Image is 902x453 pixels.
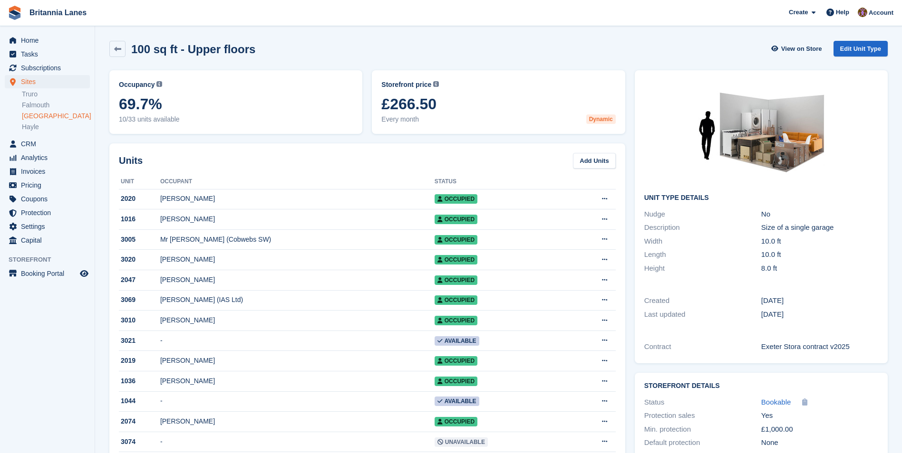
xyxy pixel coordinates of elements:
[435,336,479,346] span: Available
[119,376,160,386] div: 1036
[78,268,90,279] a: Preview store
[22,90,90,99] a: Truro
[22,101,90,110] a: Falmouth
[435,215,477,224] span: Occupied
[5,206,90,219] a: menu
[644,437,761,448] div: Default protection
[836,8,849,17] span: Help
[160,194,435,204] div: [PERSON_NAME]
[761,398,791,406] span: Bookable
[869,8,893,18] span: Account
[21,165,78,178] span: Invoices
[21,61,78,75] span: Subscriptions
[119,214,160,224] div: 1016
[435,275,477,285] span: Occupied
[5,165,90,178] a: menu
[119,356,160,366] div: 2019
[21,192,78,206] span: Coupons
[5,267,90,280] a: menu
[8,6,22,20] img: stora-icon-8386f47178a22dfd0bd8f6a31ec36ba5ce8667c1dd55bd0f319d3a0aa187defe.svg
[435,235,477,245] span: Occupied
[5,75,90,88] a: menu
[5,179,90,192] a: menu
[644,410,761,421] div: Protection sales
[160,432,435,452] td: -
[160,275,435,285] div: [PERSON_NAME]
[119,437,160,447] div: 3074
[690,80,833,187] img: 100-sqft-unit%20(1).jpg
[9,255,95,264] span: Storefront
[119,174,160,189] th: Unit
[5,220,90,233] a: menu
[156,81,162,87] img: icon-info-grey-7440780725fd019a000dd9b08b2336e03edf1995a4989e88bcd33f0948082b44.svg
[21,137,78,151] span: CRM
[644,222,761,233] div: Description
[119,235,160,245] div: 3005
[119,336,160,346] div: 3021
[435,437,488,447] span: Unavailable
[160,315,435,325] div: [PERSON_NAME]
[21,267,78,280] span: Booking Portal
[5,61,90,75] a: menu
[119,295,160,305] div: 3069
[644,263,761,274] div: Height
[160,255,435,264] div: [PERSON_NAME]
[381,95,615,113] span: £266.50
[5,192,90,206] a: menu
[435,396,479,406] span: Available
[160,376,435,386] div: [PERSON_NAME]
[131,43,255,56] h2: 100 sq ft - Upper floors
[435,194,477,204] span: Occupied
[761,236,878,247] div: 10.0 ft
[21,75,78,88] span: Sites
[433,81,439,87] img: icon-info-grey-7440780725fd019a000dd9b08b2336e03edf1995a4989e88bcd33f0948082b44.svg
[761,249,878,260] div: 10.0 ft
[5,234,90,247] a: menu
[644,194,878,202] h2: Unit Type details
[761,397,791,408] a: Bookable
[761,309,878,320] div: [DATE]
[761,437,878,448] div: None
[789,8,808,17] span: Create
[435,255,477,264] span: Occupied
[435,377,477,386] span: Occupied
[435,316,477,325] span: Occupied
[119,194,160,204] div: 2020
[160,356,435,366] div: [PERSON_NAME]
[381,114,615,124] span: Every month
[22,112,90,121] a: [GEOGRAPHIC_DATA]
[644,341,761,352] div: Contract
[21,34,78,47] span: Home
[5,151,90,164] a: menu
[119,153,143,168] h2: Units
[119,275,160,285] div: 2047
[160,295,435,305] div: [PERSON_NAME] (IAS Ltd)
[761,424,878,435] div: £1,000.00
[770,41,826,57] a: View on Store
[644,309,761,320] div: Last updated
[644,249,761,260] div: Length
[26,5,90,20] a: Britannia Lanes
[119,416,160,426] div: 2074
[119,396,160,406] div: 1044
[119,255,160,264] div: 3020
[761,209,878,220] div: No
[858,8,867,17] img: Andy Collier
[644,397,761,408] div: Status
[160,174,435,189] th: Occupant
[834,41,888,57] a: Edit Unit Type
[5,137,90,151] a: menu
[644,424,761,435] div: Min. protection
[22,123,90,132] a: Hayle
[761,222,878,233] div: Size of a single garage
[761,410,878,421] div: Yes
[21,234,78,247] span: Capital
[761,295,878,306] div: [DATE]
[119,95,353,113] span: 69.7%
[586,114,616,124] div: Dynamic
[5,47,90,61] a: menu
[5,34,90,47] a: menu
[761,341,878,352] div: Exeter Stora contract v2025
[119,315,160,325] div: 3010
[160,416,435,426] div: [PERSON_NAME]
